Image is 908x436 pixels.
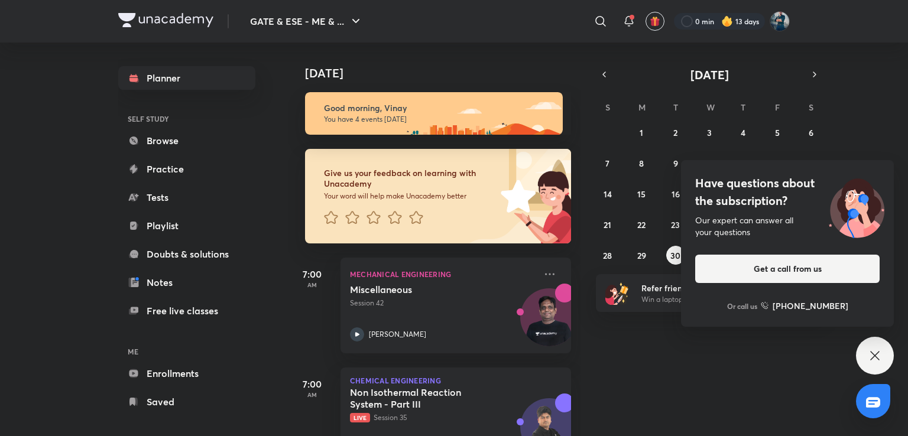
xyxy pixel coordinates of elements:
[666,215,685,234] button: September 23, 2025
[350,377,562,384] p: Chemical Engineering
[741,102,745,113] abbr: Thursday
[118,13,213,27] img: Company Logo
[118,129,255,152] a: Browse
[288,281,336,288] p: AM
[612,66,806,83] button: [DATE]
[695,255,880,283] button: Get a call from us
[350,412,536,423] p: Session 35
[761,300,848,312] a: [PHONE_NUMBER]
[598,184,617,203] button: September 14, 2025
[775,102,780,113] abbr: Friday
[802,123,821,142] button: September 6, 2025
[666,154,685,173] button: September 9, 2025
[673,127,677,138] abbr: September 2, 2025
[324,115,552,124] p: You have 4 events [DATE]
[324,191,497,201] p: Your word will help make Unacademy better
[809,127,813,138] abbr: September 6, 2025
[705,158,714,169] abbr: September 10, 2025
[741,127,745,138] abbr: September 4, 2025
[807,158,815,169] abbr: September 13, 2025
[632,215,651,234] button: September 22, 2025
[118,390,255,414] a: Saved
[637,219,646,230] abbr: September 22, 2025
[350,284,497,295] h5: Miscellaneous
[650,16,660,27] img: avatar
[734,154,753,173] button: September 11, 2025
[666,123,685,142] button: September 2, 2025
[605,158,609,169] abbr: September 7, 2025
[721,15,733,27] img: streak
[305,92,563,135] img: morning
[773,300,848,312] h6: [PHONE_NUMBER]
[288,391,336,398] p: AM
[598,154,617,173] button: September 7, 2025
[666,246,685,265] button: September 30, 2025
[700,123,719,142] button: September 3, 2025
[740,158,747,169] abbr: September 11, 2025
[118,271,255,294] a: Notes
[243,9,370,33] button: GATE & ESE - ME & ...
[603,250,612,261] abbr: September 28, 2025
[632,154,651,173] button: September 8, 2025
[768,123,787,142] button: September 5, 2025
[118,341,255,362] h6: ME
[324,168,497,189] h6: Give us your feedback on learning with Unacademy
[641,282,787,294] h6: Refer friends
[118,186,255,209] a: Tests
[604,188,612,200] abbr: September 14, 2025
[632,123,651,142] button: September 1, 2025
[305,66,583,80] h4: [DATE]
[770,11,790,31] img: Vinay Upadhyay
[288,267,336,281] h5: 7:00
[118,362,255,385] a: Enrollments
[727,301,757,311] p: Or call us
[605,281,629,305] img: referral
[632,184,651,203] button: September 15, 2025
[369,329,426,340] p: [PERSON_NAME]
[521,295,578,352] img: Avatar
[773,158,781,169] abbr: September 12, 2025
[637,188,646,200] abbr: September 15, 2025
[350,298,536,308] p: Session 42
[598,246,617,265] button: September 28, 2025
[638,102,646,113] abbr: Monday
[118,109,255,129] h6: SELF STUDY
[707,127,712,138] abbr: September 3, 2025
[671,219,680,230] abbr: September 23, 2025
[350,386,497,410] h5: Non Isothermal Reaction System - Part III
[809,102,813,113] abbr: Saturday
[632,246,651,265] button: September 29, 2025
[118,157,255,181] a: Practice
[695,214,880,238] div: Our expert can answer all your questions
[670,250,680,261] abbr: September 30, 2025
[118,13,213,30] a: Company Logo
[666,184,685,203] button: September 16, 2025
[641,294,787,305] p: Win a laptop, vouchers & more
[118,242,255,266] a: Doubts & solutions
[598,215,617,234] button: September 21, 2025
[734,123,753,142] button: September 4, 2025
[706,102,715,113] abbr: Wednesday
[700,154,719,173] button: September 10, 2025
[350,413,370,422] span: Live
[672,188,680,200] abbr: September 16, 2025
[324,103,552,113] h6: Good morning, Vinay
[637,250,646,261] abbr: September 29, 2025
[775,127,780,138] abbr: September 5, 2025
[640,127,643,138] abbr: September 1, 2025
[604,219,611,230] abbr: September 21, 2025
[118,299,255,323] a: Free live classes
[350,267,536,281] p: Mechanical Engineering
[118,214,255,237] a: Playlist
[118,66,255,90] a: Planner
[819,174,894,238] img: ttu_illustration_new.svg
[605,102,610,113] abbr: Sunday
[288,377,336,391] h5: 7:00
[690,67,729,83] span: [DATE]
[768,154,787,173] button: September 12, 2025
[639,158,644,169] abbr: September 8, 2025
[673,158,678,169] abbr: September 9, 2025
[695,174,880,210] h4: Have questions about the subscription?
[673,102,678,113] abbr: Tuesday
[802,154,821,173] button: September 13, 2025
